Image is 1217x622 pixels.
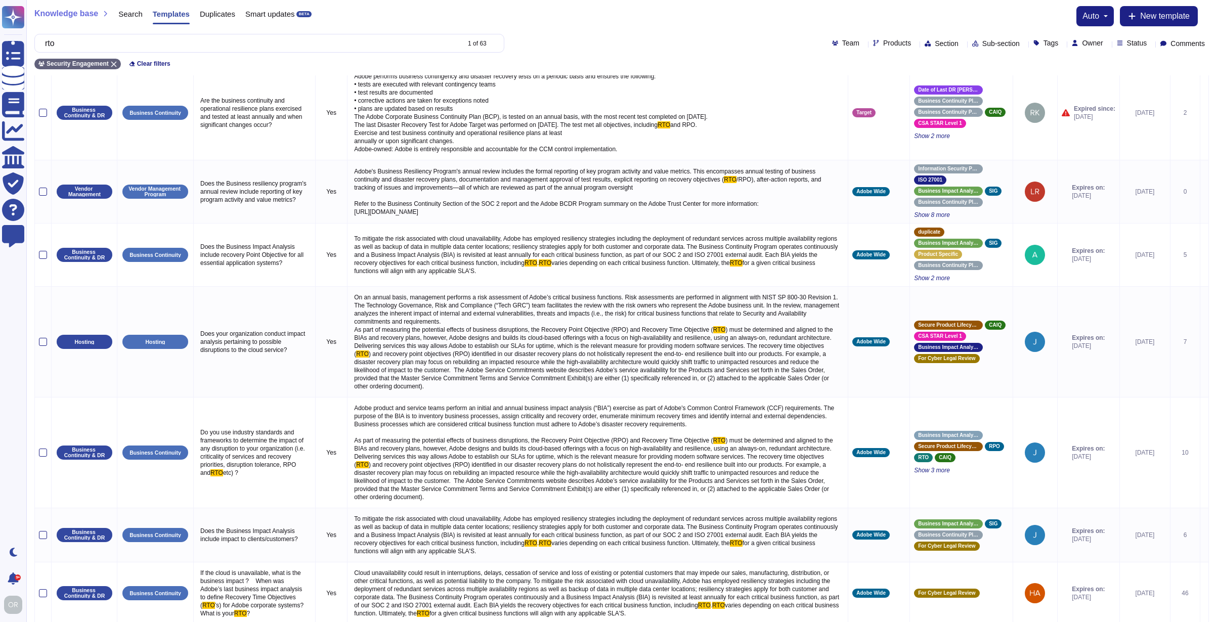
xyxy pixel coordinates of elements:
span: Section [935,40,959,47]
span: RTO [918,455,929,460]
p: Business Continuity [129,450,181,456]
span: Sub-section [982,40,1020,47]
span: /RPO), after-action reports, and tracking of issues and improvements—all of which are reviewed as... [354,176,823,215]
span: Business Impact Analysis [918,189,979,194]
span: Status [1127,39,1147,47]
span: Secure Product Lifecycle Standard [918,323,979,328]
span: To mitigate the risk associated with cloud unavailability, Adobe has employed resiliency strategi... [354,235,840,266]
span: for a given critical business functions will align with any applicable SLA'S. [429,610,626,617]
span: RTO [724,176,736,183]
span: Show 2 more [914,132,1009,140]
span: duplicate [918,230,940,235]
span: Show 3 more [914,466,1009,474]
span: varies depending on each critical business function. Ultimately, the [551,259,730,266]
span: SIG [989,521,997,526]
span: On an annual basis, management performs a risk assessment of Adobe’s critical business functions.... [354,294,841,333]
span: Expires on: [1072,585,1105,593]
span: Adobe performs business contingency and disaster recovery tests on a periodic basis and ensures t... [354,73,709,128]
span: ISO 27001 [918,177,942,183]
p: Vendor Management Program [126,186,185,197]
p: Business Continuity [129,252,181,258]
span: For Cyber Legal Review [918,591,975,596]
span: [DATE] [1072,453,1105,461]
span: Smart updates [245,10,295,18]
p: Does the Business resiliency program's annual review include reporting of key program activity an... [198,177,311,206]
div: 6 [1175,531,1196,539]
span: Business Continuity Planning [918,532,979,538]
span: If the cloud is unavailable, what is the business impact ? When was Adobe’s last business impact ... [200,569,304,609]
span: Security Engagement [47,61,109,67]
p: Business Continuity [129,532,181,538]
span: [DATE] [1136,590,1155,597]
span: Date of Last DR [PERSON_NAME] [918,87,979,93]
p: Does the Business Impact Analysis include impact to clients/customers? [198,524,311,546]
span: Adobe Wide [856,252,886,257]
span: ) and recovery point objectives (RPO) identified in our disaster recovery plans do not holistical... [354,350,831,390]
img: user [1025,583,1045,603]
span: Secure Product Lifecycle Standard [918,444,979,449]
span: Do you use industry standards and frameworks to determine the impact of any disruption to your or... [200,429,307,476]
span: Team [842,39,859,47]
p: Hosting [145,339,165,345]
span: RTO [539,259,551,266]
p: Business Continuity & DR [60,529,109,540]
span: Adobe's Business Resiliency Program's annual review includes the formal reporting of key program ... [354,168,817,183]
p: Yes [320,338,343,346]
span: [DATE] [1074,113,1115,121]
span: . [711,602,712,609]
span: Expires on: [1072,334,1105,342]
span: Adobe Wide [856,532,886,538]
span: RTO [698,602,711,609]
span: Product Specific [918,252,958,257]
div: 9+ [15,574,21,581]
span: ) and recovery point objectives (RPO) identified in our disaster recovery plans do not holistical... [354,461,831,501]
span: Expires on: [1072,527,1105,535]
span: auto [1082,12,1099,20]
button: user [2,594,29,616]
span: [DATE] [1136,109,1155,116]
span: CAIQ [989,110,1002,115]
button: auto [1082,12,1108,20]
img: user [1025,332,1045,352]
p: Business Continuity [129,591,181,596]
span: Tags [1044,39,1059,47]
span: [DATE] [1136,251,1155,258]
span: Comments [1170,40,1205,47]
span: RTO [539,540,551,547]
p: Yes [320,251,343,259]
span: RTO [658,121,670,128]
span: varies depending on each critical business function. Ultimately, the [551,540,730,547]
span: CSA STAR Level 1 [918,334,962,339]
p: Business Continuity & DR [60,588,109,598]
button: New template [1120,6,1198,26]
p: Yes [320,188,343,196]
div: 0 [1175,188,1196,196]
p: Does the Business Impact Analysis include recovery Point Objective for all essential application ... [198,240,311,270]
p: Yes [320,589,343,597]
span: RTO [356,461,369,468]
span: New template [1140,12,1190,20]
p: Vendor Management [60,186,109,197]
span: RTO [417,610,429,617]
span: RTO [730,259,743,266]
span: RPO [989,444,1000,449]
span: [DATE] [1136,449,1155,456]
span: [DATE] [1072,192,1105,200]
span: Owner [1082,39,1103,47]
div: 5 [1175,251,1196,259]
p: Business Continuity & DR [60,107,109,118]
p: Yes [320,449,343,457]
span: etc) ? [223,469,238,476]
span: . [537,259,539,266]
span: Adobe Wide [856,189,886,194]
span: Business Impact Analysis [918,241,979,246]
span: For Cyber Legal Review [918,356,975,361]
div: 2 [1175,109,1196,117]
span: Expired since: [1074,105,1115,113]
span: RTO [234,610,247,617]
p: Business Continuity & DR [60,447,109,458]
span: Business Impact Analyses [918,433,979,438]
span: Business Continuity Planning [918,263,979,268]
span: Business Impact Analyzes [918,345,979,350]
span: [DATE] [1136,338,1155,345]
